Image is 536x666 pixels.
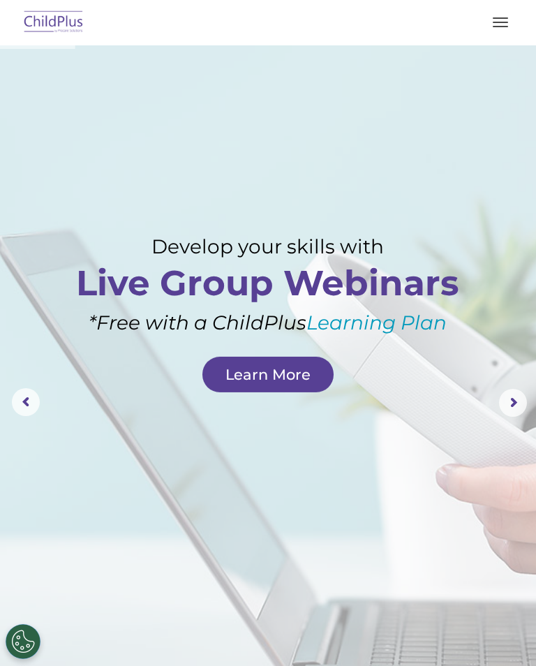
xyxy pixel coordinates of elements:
button: Cookies Settings [6,624,40,659]
a: Learning Plan [306,311,447,334]
rs-layer: Live Group Webinars [46,265,489,301]
rs-layer: *Free with a ChildPlus [73,311,462,334]
a: Learn More [202,357,334,392]
rs-layer: Develop your skills with [73,235,462,258]
img: ChildPlus by Procare Solutions [21,6,87,39]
